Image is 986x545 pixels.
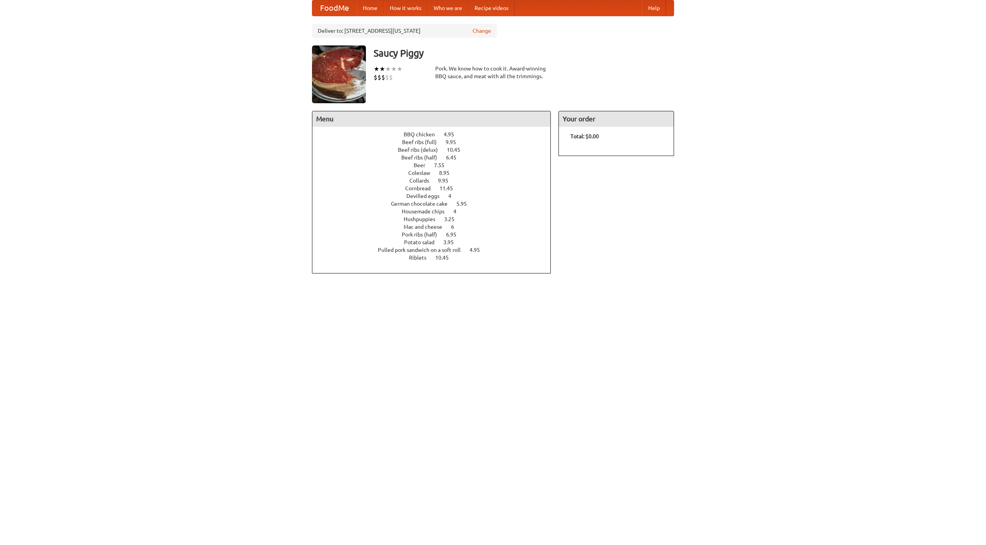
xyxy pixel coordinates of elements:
a: Change [473,27,491,35]
span: Mac and cheese [404,224,450,230]
a: Who we are [428,0,468,16]
a: Cornbread 11.45 [405,185,467,191]
li: ★ [385,65,391,73]
span: Beef ribs (full) [402,139,444,145]
a: Beer 7.55 [414,162,459,168]
span: 3.25 [444,216,462,222]
div: Deliver to: [STREET_ADDRESS][US_STATE] [312,24,497,38]
span: 6.45 [446,154,464,161]
a: Riblets 10.45 [409,255,463,261]
a: FoodMe [312,0,357,16]
span: Beef ribs (delux) [398,147,446,153]
a: Help [642,0,666,16]
li: $ [377,73,381,82]
span: 10.45 [447,147,468,153]
span: Beer [414,162,433,168]
span: 9.95 [438,178,456,184]
span: 4.95 [470,247,488,253]
li: $ [385,73,389,82]
span: 9.95 [446,139,464,145]
h4: Menu [312,111,550,127]
span: Housemade chips [402,208,452,215]
span: Pork ribs (half) [402,231,445,238]
span: Hushpuppies [404,216,443,222]
li: ★ [379,65,385,73]
a: Beef ribs (full) 9.95 [402,139,470,145]
span: Cornbread [405,185,438,191]
span: Coleslaw [408,170,438,176]
span: Potato salad [404,239,442,245]
li: ★ [374,65,379,73]
li: $ [381,73,385,82]
a: Devilled eggs 4 [406,193,466,199]
li: ★ [391,65,397,73]
a: German chocolate cake 5.95 [391,201,481,207]
span: 4 [448,193,459,199]
span: 8.95 [439,170,457,176]
span: BBQ chicken [404,131,443,138]
span: 4 [453,208,464,215]
h4: Your order [559,111,674,127]
span: 7.55 [434,162,452,168]
span: 10.45 [435,255,456,261]
a: Beef ribs (half) 6.45 [401,154,471,161]
a: Beef ribs (delux) 10.45 [398,147,475,153]
span: 6 [451,224,462,230]
span: Devilled eggs [406,193,447,199]
span: Pulled pork sandwich on a soft roll [378,247,468,253]
span: Collards [409,178,437,184]
a: Mac and cheese 6 [404,224,468,230]
a: Coleslaw 8.95 [408,170,464,176]
b: Total: $0.00 [570,133,599,139]
div: Pork. We know how to cook it. Award-winning BBQ sauce, and meat with all the trimmings. [435,65,551,80]
li: $ [389,73,393,82]
a: Housemade chips 4 [402,208,471,215]
span: 11.45 [439,185,461,191]
a: Pork ribs (half) 6.95 [402,231,471,238]
img: angular.jpg [312,45,366,103]
a: Home [357,0,384,16]
a: Potato salad 3.95 [404,239,468,245]
span: 5.95 [456,201,475,207]
span: 6.95 [446,231,464,238]
li: ★ [397,65,402,73]
span: 4.95 [444,131,462,138]
a: How it works [384,0,428,16]
a: BBQ chicken 4.95 [404,131,468,138]
a: Pulled pork sandwich on a soft roll 4.95 [378,247,494,253]
a: Hushpuppies 3.25 [404,216,469,222]
span: Beef ribs (half) [401,154,445,161]
a: Collards 9.95 [409,178,463,184]
span: German chocolate cake [391,201,455,207]
h3: Saucy Piggy [374,45,674,61]
a: Recipe videos [468,0,515,16]
span: Riblets [409,255,434,261]
li: $ [374,73,377,82]
span: 3.95 [443,239,461,245]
